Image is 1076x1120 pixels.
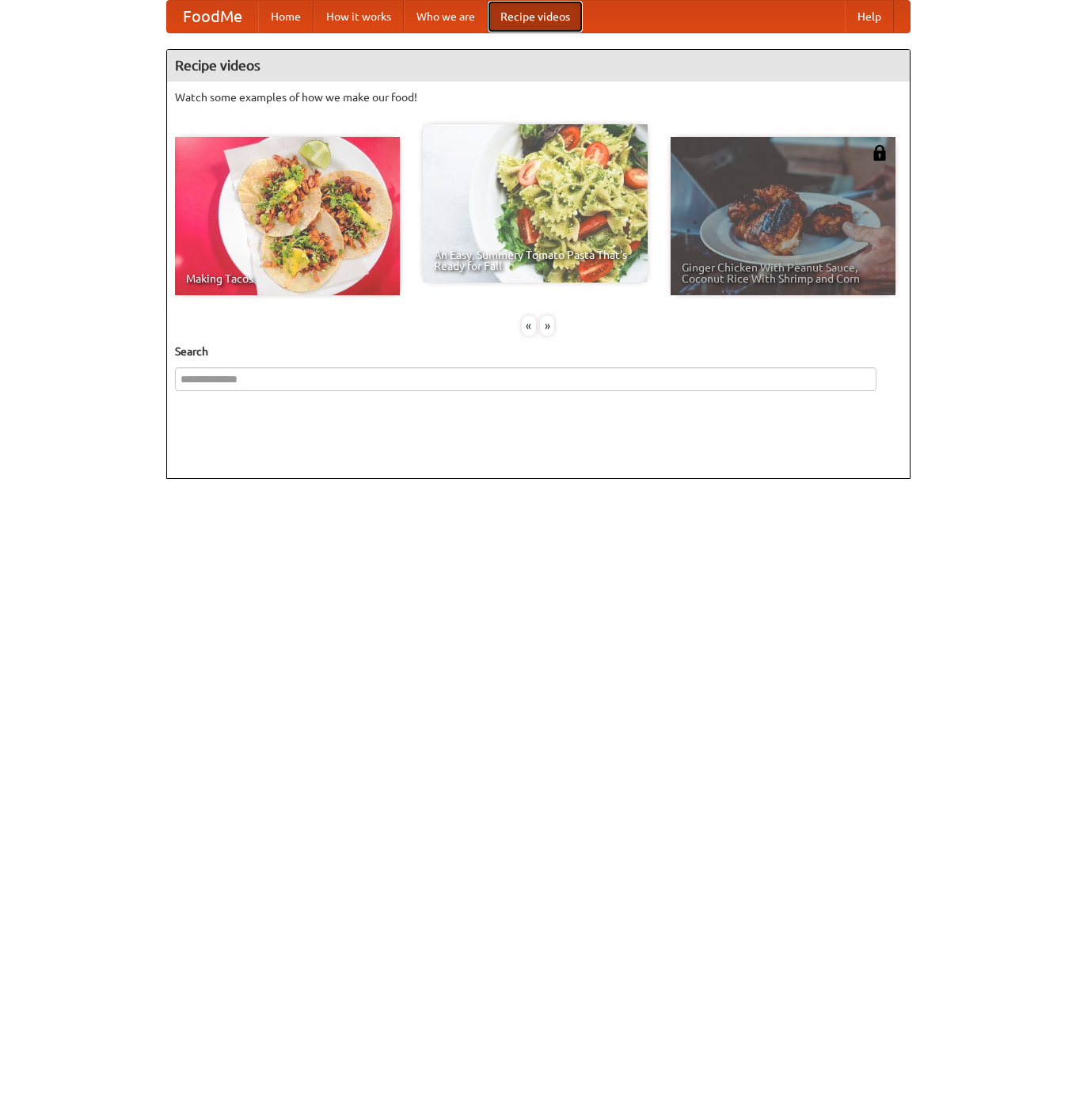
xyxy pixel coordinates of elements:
h5: Search [175,344,902,359]
span: Making Tacos [186,273,389,284]
p: Watch some examples of how we make our food! [175,89,902,105]
a: FoodMe [167,1,258,32]
a: Who we are [404,1,488,32]
a: Recipe videos [488,1,583,32]
h4: Recipe videos [167,50,910,82]
div: » [540,316,554,336]
span: An Easy, Summery Tomato Pasta That's Ready for Fall [434,249,637,271]
a: Help [845,1,894,32]
a: Home [258,1,314,32]
a: Making Tacos [175,137,400,295]
div: « [522,316,536,336]
a: An Easy, Summery Tomato Pasta That's Ready for Fall [423,124,648,283]
a: How it works [314,1,404,32]
img: 483408.png [872,145,888,161]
